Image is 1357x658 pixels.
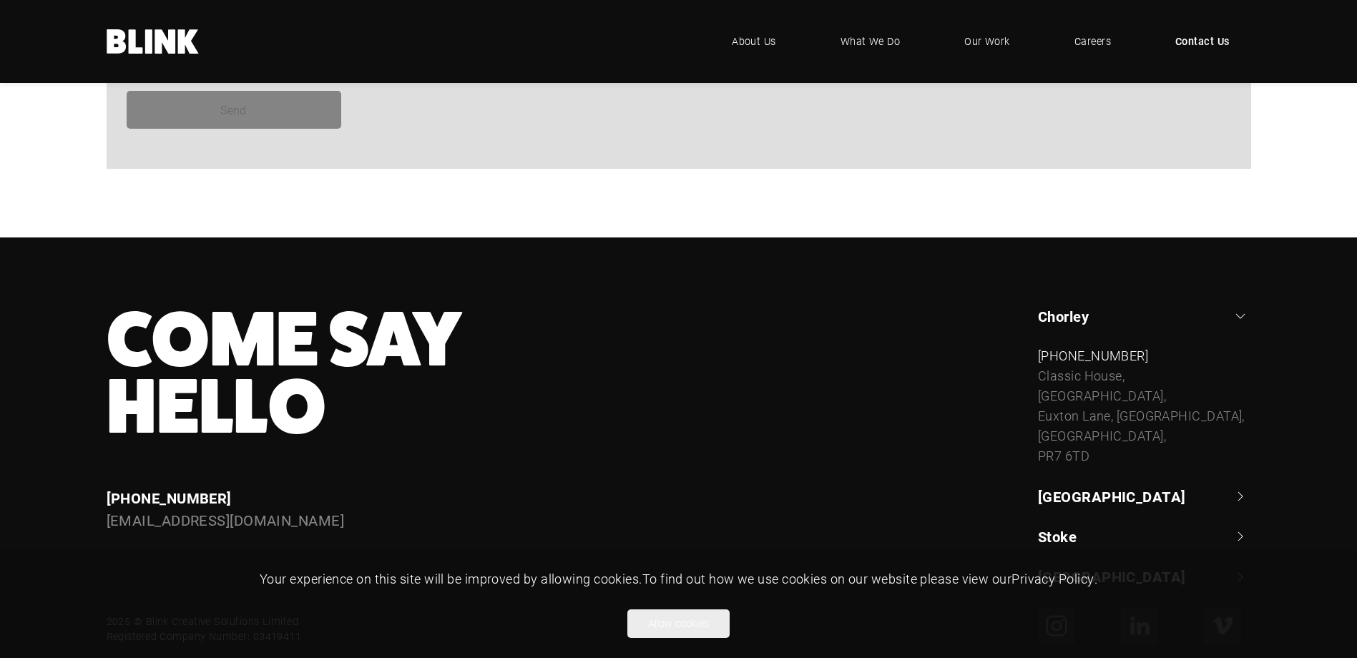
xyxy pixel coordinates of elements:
[107,306,785,441] h3: Come Say Hello
[841,34,901,49] span: What We Do
[1038,366,1251,466] div: Classic House, [GEOGRAPHIC_DATA], Euxton Lane, [GEOGRAPHIC_DATA], [GEOGRAPHIC_DATA], PR7 6TD
[1154,20,1251,63] a: Contact Us
[1038,347,1148,364] a: [PHONE_NUMBER]
[943,20,1032,63] a: Our Work
[1175,34,1230,49] span: Contact Us
[107,488,232,507] a: [PHONE_NUMBER]
[964,34,1010,49] span: Our Work
[1038,486,1251,506] a: [GEOGRAPHIC_DATA]
[819,20,922,63] a: What We Do
[107,511,345,529] a: [EMAIL_ADDRESS][DOMAIN_NAME]
[1074,34,1111,49] span: Careers
[107,29,200,54] a: Home
[732,34,776,49] span: About Us
[1053,20,1132,63] a: Careers
[1038,526,1251,546] a: Stoke
[260,570,1097,587] span: Your experience on this site will be improved by allowing cookies. To find out how we use cookies...
[710,20,798,63] a: About Us
[1038,346,1251,466] div: Chorley
[1011,570,1094,587] a: Privacy Policy
[627,609,730,638] button: Allow cookies
[1038,306,1251,326] a: Chorley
